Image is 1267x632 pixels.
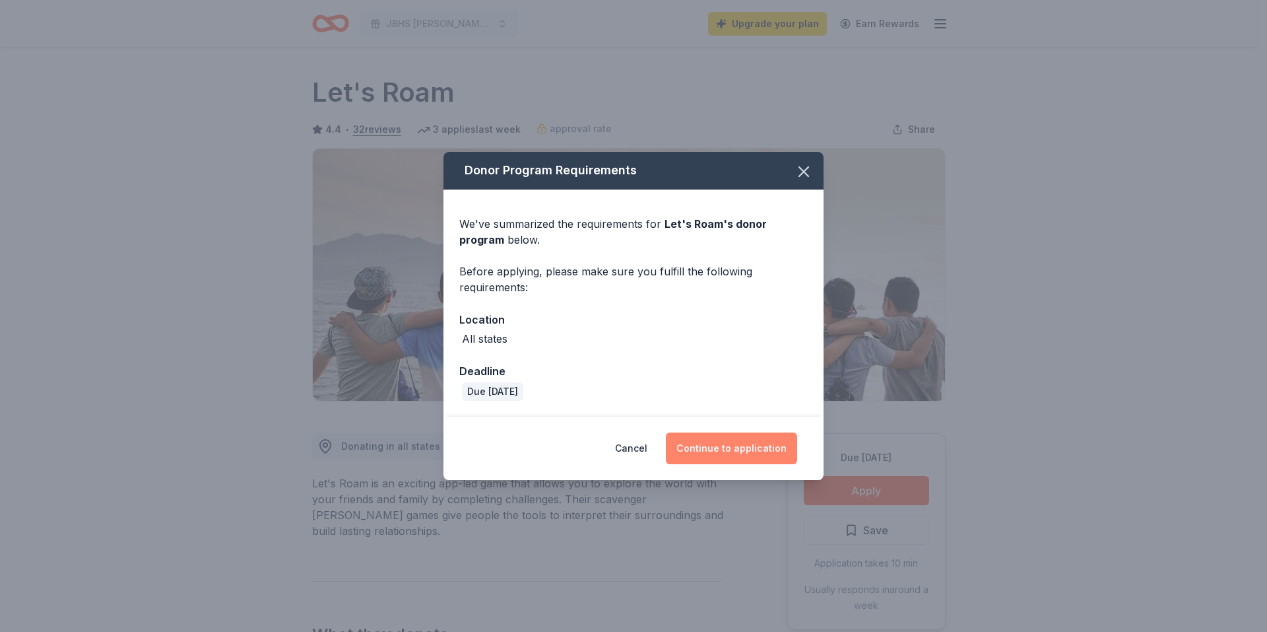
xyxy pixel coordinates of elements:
button: Cancel [615,433,647,464]
div: Due [DATE] [462,382,523,401]
div: We've summarized the requirements for below. [459,216,808,248]
div: All states [462,331,507,347]
button: Continue to application [666,433,797,464]
div: Deadline [459,363,808,380]
div: Before applying, please make sure you fulfill the following requirements: [459,263,808,295]
div: Donor Program Requirements [443,152,824,190]
div: Location [459,311,808,328]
